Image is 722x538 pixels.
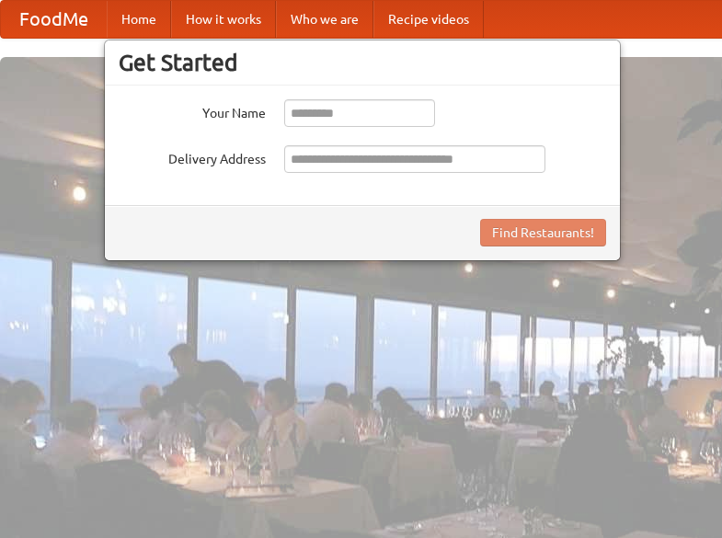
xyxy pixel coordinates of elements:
[480,219,606,246] button: Find Restaurants!
[119,49,606,76] h3: Get Started
[107,1,171,38] a: Home
[171,1,276,38] a: How it works
[119,145,266,168] label: Delivery Address
[276,1,373,38] a: Who we are
[373,1,484,38] a: Recipe videos
[119,99,266,122] label: Your Name
[1,1,107,38] a: FoodMe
